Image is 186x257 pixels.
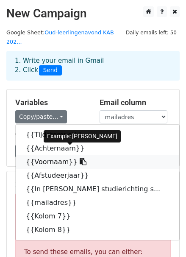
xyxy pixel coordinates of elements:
a: {{Afstudeerjaar}} [16,169,179,182]
iframe: Chat Widget [144,216,186,257]
h5: Email column [100,98,171,107]
a: {{mailadres}} [16,196,179,210]
a: {{Tijdstempel}} [16,128,179,142]
h5: Variables [15,98,87,107]
a: Oud-leerlingenavond KAB 202... [6,29,114,45]
a: {{In [PERSON_NAME] studierichting s... [16,182,179,196]
div: Example: [PERSON_NAME] [44,130,121,142]
small: Google Sheet: [6,29,114,45]
span: Daily emails left: 50 [123,28,180,37]
span: Send [39,65,62,75]
a: {{Kolom 7}} [16,210,179,223]
div: 1. Write your email in Gmail 2. Click [8,56,178,75]
a: {{Voornaam}} [16,155,179,169]
p: To send these emails, you can either: [24,248,162,257]
a: Daily emails left: 50 [123,29,180,36]
a: Copy/paste... [15,110,67,123]
a: {{Kolom 8}} [16,223,179,237]
a: {{Achternaam}} [16,142,179,155]
div: Chatwidget [144,216,186,257]
h2: New Campaign [6,6,180,21]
